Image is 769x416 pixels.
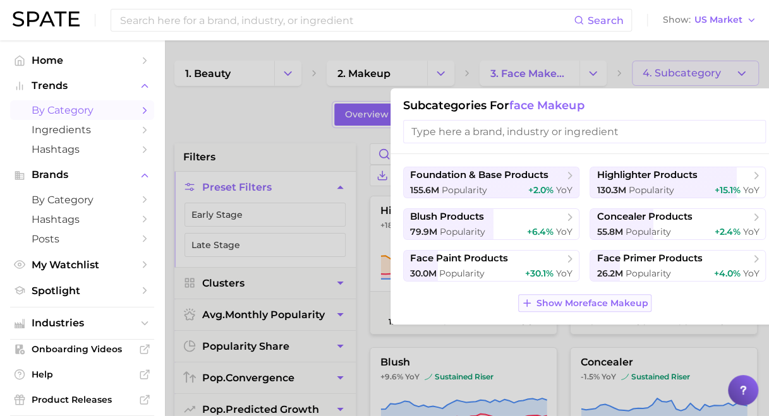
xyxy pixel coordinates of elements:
span: Home [32,54,133,66]
span: 26.2m [596,268,622,279]
span: 79.9m [410,226,437,237]
span: by Category [32,194,133,206]
h1: Subcategories for [403,98,766,112]
a: Hashtags [10,140,154,159]
button: highlighter products130.3m Popularity+15.1% YoY [590,167,766,198]
a: Onboarding Videos [10,340,154,359]
span: US Market [694,16,742,23]
button: Show Moreface makeup [518,294,651,312]
span: blush products [410,211,484,223]
span: Hashtags [32,213,133,225]
button: foundation & base products155.6m Popularity+2.0% YoY [403,167,579,198]
span: YoY [556,226,572,237]
span: +30.1% [525,268,554,279]
span: Search [588,15,624,27]
span: foundation & base products [410,169,548,181]
button: concealer products55.8m Popularity+2.4% YoY [590,208,766,240]
span: 30.0m [410,268,437,279]
span: face primer products [596,253,702,264]
a: Posts [10,229,154,249]
span: Brands [32,169,133,181]
a: by Category [10,100,154,120]
span: YoY [742,184,759,196]
a: Product Releases [10,390,154,409]
span: Show [663,16,691,23]
span: Show More face makeup [536,298,648,309]
button: Industries [10,314,154,333]
span: +6.4% [527,226,554,237]
span: YoY [556,268,572,279]
span: Popularity [628,184,674,196]
input: Search here for a brand, industry, or ingredient [119,9,574,31]
a: Ingredients [10,120,154,140]
span: Posts [32,233,133,245]
span: by Category [32,104,133,116]
span: My Watchlist [32,259,133,271]
span: +2.0% [528,184,554,196]
span: Onboarding Videos [32,343,133,355]
span: 155.6m [410,184,439,196]
button: face paint products30.0m Popularity+30.1% YoY [403,250,579,282]
span: Trends [32,80,133,92]
span: Product Releases [32,394,133,405]
span: Ingredients [32,124,133,136]
span: YoY [742,226,759,237]
a: Help [10,365,154,384]
button: face primer products26.2m Popularity+4.0% YoY [590,250,766,282]
span: +15.1% [714,184,740,196]
span: Spotlight [32,285,133,297]
span: concealer products [596,211,692,223]
button: ShowUS Market [660,12,760,28]
span: Help [32,369,133,380]
span: face makeup [509,98,584,112]
button: Trends [10,76,154,95]
span: YoY [742,268,759,279]
a: Home [10,51,154,70]
button: Brands [10,165,154,184]
span: Popularity [625,268,670,279]
a: Hashtags [10,210,154,229]
span: +2.4% [714,226,740,237]
span: Popularity [440,226,485,237]
span: 55.8m [596,226,622,237]
a: by Category [10,190,154,210]
span: Industries [32,318,133,329]
span: YoY [556,184,572,196]
img: SPATE [13,11,80,27]
span: +4.0% [713,268,740,279]
span: Popularity [442,184,487,196]
span: highlighter products [596,169,697,181]
a: Spotlight [10,281,154,300]
span: 130.3m [596,184,626,196]
input: Type here a brand, industry or ingredient [403,120,766,143]
button: blush products79.9m Popularity+6.4% YoY [403,208,579,240]
span: face paint products [410,253,508,264]
span: Popularity [625,226,670,237]
a: My Watchlist [10,255,154,275]
span: Popularity [439,268,485,279]
span: Hashtags [32,143,133,155]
